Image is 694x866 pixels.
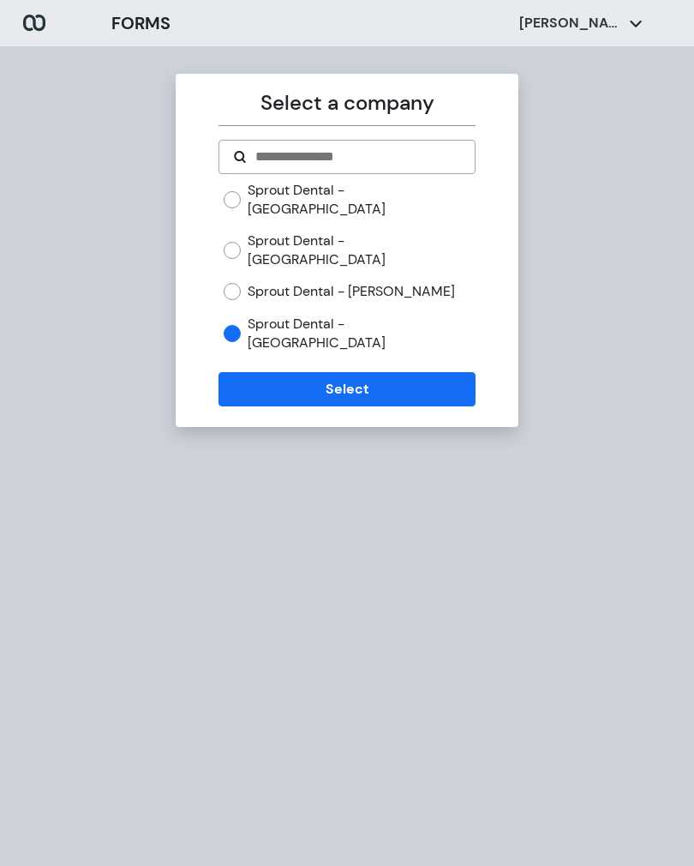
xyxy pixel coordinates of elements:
[218,87,475,118] p: Select a company
[248,232,475,268] label: Sprout Dental - [GEOGRAPHIC_DATA]
[248,282,455,301] label: Sprout Dental - [PERSON_NAME]
[111,10,171,36] h3: FORMS
[248,181,475,218] label: Sprout Dental - [GEOGRAPHIC_DATA]
[254,147,460,167] input: Search
[519,14,622,33] p: [PERSON_NAME]
[218,372,475,406] button: Select
[248,315,475,352] label: Sprout Dental - [GEOGRAPHIC_DATA]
